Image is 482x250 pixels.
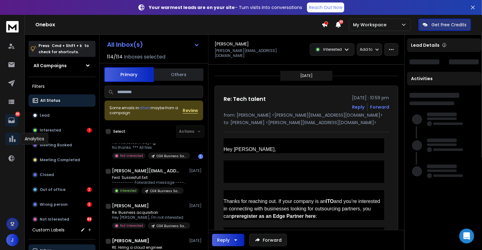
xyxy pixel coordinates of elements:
[323,47,342,52] p: Interested
[183,107,198,114] button: Review
[112,168,180,174] h1: [PERSON_NAME][EMAIL_ADDRESS][DOMAIN_NAME]
[40,128,61,133] p: Interested
[40,98,60,103] p: All Status
[139,105,151,110] span: others
[431,22,467,28] p: Get Free Credits
[113,129,125,134] label: Select
[149,4,235,11] strong: Your warmest leads are on your site
[20,133,48,145] div: Analytics
[411,42,440,48] p: Lead Details
[418,19,471,31] button: Get Free Credits
[120,153,143,158] p: Not Interested
[29,213,96,226] button: Not Interested88
[40,143,72,148] p: Meeting Booked
[29,198,96,211] button: Wrong person3
[15,112,20,117] p: 94
[112,203,149,209] h1: [PERSON_NAME]
[35,21,322,28] h1: Onebox
[32,227,65,233] h3: Custom Labels
[29,154,96,166] button: Meeting Completed
[224,147,276,152] span: Hey [PERSON_NAME],
[198,154,203,159] div: 1
[224,112,389,118] p: from: [PERSON_NAME] <[PERSON_NAME][EMAIL_ADDRESS][DOMAIN_NAME]>
[189,203,203,208] p: [DATE]
[215,48,305,58] p: [PERSON_NAME][EMAIL_ADDRESS][DOMAIN_NAME]
[224,95,266,103] h1: Re: Tech talent
[189,168,203,173] p: [DATE]
[107,41,143,48] h1: All Inbox(s)
[6,21,19,32] img: logo
[6,234,19,246] button: J
[307,2,344,12] a: Reach Out Now
[29,94,96,107] button: All Status
[224,199,382,219] span: Thanks for reaching out. If your company is an and you’re interested in connecting with businesse...
[326,199,334,204] b: ITO
[40,157,80,162] p: Meeting Completed
[212,234,244,246] button: Reply
[112,145,186,150] p: No thanks. *** All files
[157,154,186,158] p: CGK Business Sales
[40,172,54,177] p: Closed
[370,104,389,110] div: Forward
[29,183,96,196] button: Out of office2
[189,238,203,243] p: [DATE]
[154,68,203,81] button: Others
[87,128,92,133] div: 1
[300,73,313,78] p: [DATE]
[149,4,302,11] p: – Turn visits into conversations
[124,53,165,61] h3: Inboxes selected
[38,43,89,55] p: Press to check for shortcuts.
[40,187,65,192] p: Out of office
[107,53,123,61] span: 114 / 114
[120,223,143,228] p: Not Interested
[157,224,186,228] p: CGK Business Sales
[29,169,96,181] button: Closed
[40,202,68,207] p: Wrong person
[360,47,373,52] p: Add to
[112,175,186,180] p: Fwd: Sussesfull Exit
[112,210,186,215] p: Re: Business acquisition
[29,139,96,151] button: Meeting Booked
[104,67,154,82] button: Primary
[29,82,96,91] h3: Filters
[339,20,343,24] span: 50
[40,113,50,118] p: Lead
[5,114,18,127] a: 94
[215,41,249,47] h1: [PERSON_NAME]
[51,42,83,49] span: Cmd + Shift + k
[112,238,149,244] h1: [PERSON_NAME]
[87,217,92,222] div: 88
[249,234,287,246] button: Forward
[232,213,316,219] b: preregister as an Edge Partner here
[40,217,69,222] p: Not Interested
[112,245,186,250] p: RE: Hiring a cloud engineer
[112,180,186,185] p: ---------- Forwarded message --------- From: [GEOGRAPHIC_DATA]
[353,22,389,28] p: My Workspace
[29,124,96,136] button: Interested1
[29,109,96,122] button: Lead
[87,187,92,192] div: 2
[29,59,96,72] button: All Campaigns
[309,4,342,11] p: Reach Out Now
[407,72,481,85] div: Activities
[109,106,183,115] div: Some emails in maybe from a campaign
[102,38,204,51] button: All Inbox(s)
[459,229,474,244] div: Open Intercom Messenger
[352,95,389,101] p: [DATE] : 10:59 pm
[112,215,186,220] p: Hey [PERSON_NAME], I'm not interested
[224,119,389,126] p: to: [PERSON_NAME] <[PERSON_NAME][EMAIL_ADDRESS][DOMAIN_NAME]>
[33,62,67,69] h1: All Campaigns
[217,237,230,243] div: Reply
[150,189,180,193] p: CGK Business Sales
[87,202,92,207] div: 3
[352,104,364,110] button: Reply
[120,188,136,193] p: Interested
